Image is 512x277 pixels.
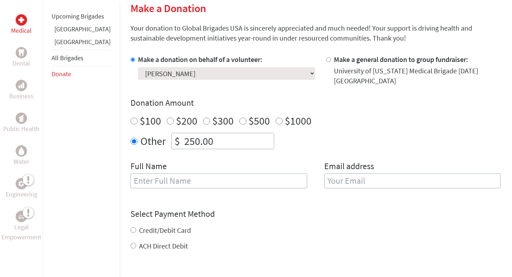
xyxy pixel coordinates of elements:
[334,66,501,86] div: University of [US_STATE] Medical Brigade [DATE] [GEOGRAPHIC_DATA]
[3,124,39,134] p: Public Health
[324,161,374,173] label: Email address
[138,55,262,64] label: Make a donation on behalf of a volunteer:
[1,211,41,242] a: Legal EmpowermentLegal Empowerment
[52,50,111,66] li: All Brigades
[140,114,161,127] label: $100
[16,47,27,58] div: Dental
[52,12,104,20] a: Upcoming Brigades
[130,208,501,220] h4: Select Payment Method
[285,114,311,127] label: $1000
[249,114,270,127] label: $500
[18,147,24,155] img: Water
[52,54,84,62] a: All Brigades
[54,38,111,46] a: [GEOGRAPHIC_DATA]
[52,66,111,82] li: Donate
[12,58,30,68] p: Dental
[16,80,27,91] div: Business
[52,24,111,37] li: Greece
[3,113,39,134] a: Public HealthPublic Health
[183,133,274,149] input: Enter Amount
[140,133,166,149] label: Other
[9,91,33,101] p: Business
[130,97,501,109] h4: Donation Amount
[18,181,24,187] img: Engineering
[6,178,37,199] a: EngineeringEngineering
[6,189,37,199] p: Engineering
[176,114,197,127] label: $200
[11,26,32,36] p: Medical
[1,222,41,242] p: Legal Empowerment
[130,23,501,43] p: Your donation to Global Brigades USA is sincerely appreciated and much needed! Your support is dr...
[334,55,468,64] label: Make a general donation to group fundraiser:
[16,178,27,189] div: Engineering
[18,49,24,56] img: Dental
[139,241,188,250] label: ACH Direct Debit
[54,25,111,33] a: [GEOGRAPHIC_DATA]
[16,145,27,157] div: Water
[14,145,29,167] a: WaterWater
[52,70,71,78] a: Donate
[130,173,307,188] input: Enter Full Name
[130,161,167,173] label: Full Name
[139,226,191,235] label: Credit/Debit Card
[172,133,183,149] div: $
[14,157,29,167] p: Water
[12,47,30,68] a: DentalDental
[52,37,111,50] li: Honduras
[16,14,27,26] div: Medical
[52,9,111,24] li: Upcoming Brigades
[18,83,24,88] img: Business
[11,14,32,36] a: MedicalMedical
[130,2,501,15] h2: Make a Donation
[324,173,501,188] input: Your Email
[18,17,24,23] img: Medical
[9,80,33,101] a: BusinessBusiness
[212,114,234,127] label: $300
[16,211,27,222] div: Legal Empowerment
[16,113,27,124] div: Public Health
[18,214,24,219] img: Legal Empowerment
[18,115,24,122] img: Public Health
